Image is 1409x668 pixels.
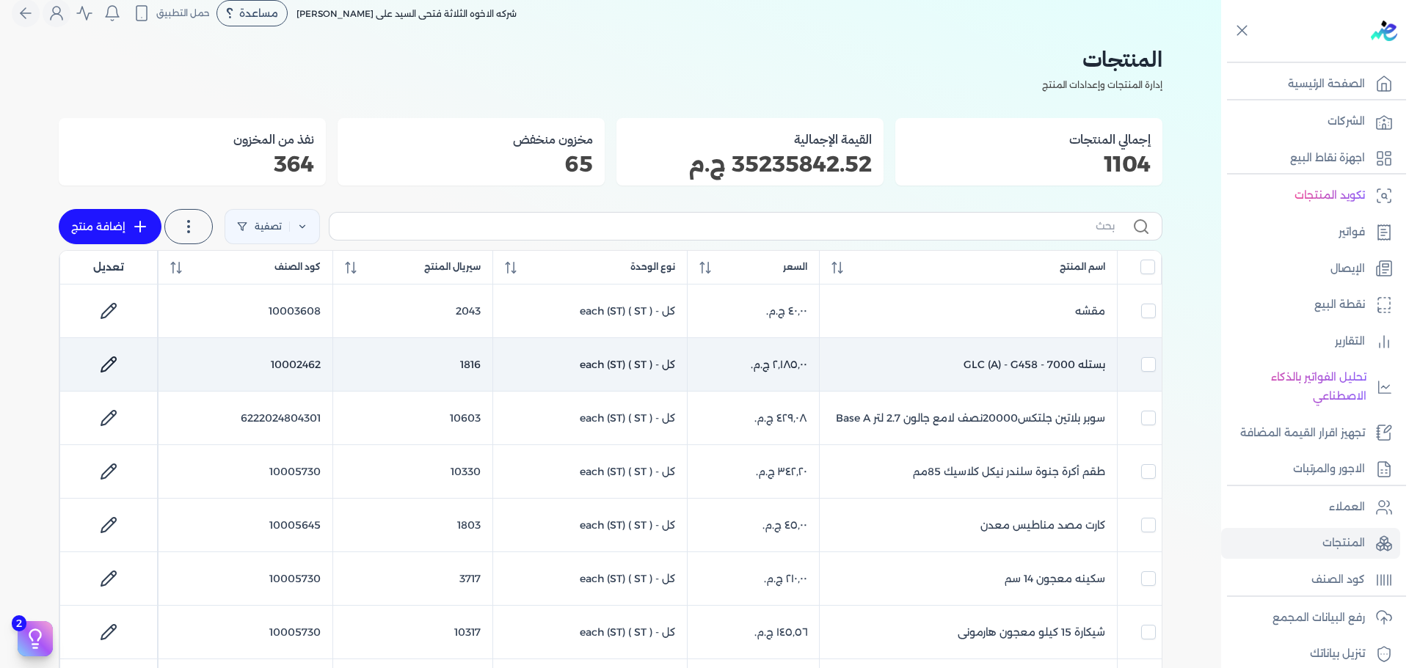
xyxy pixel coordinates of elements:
td: 10330 [333,445,493,499]
p: الاجور والمرتبات [1293,460,1365,479]
a: العملاء [1221,492,1400,523]
td: 10603 [333,392,493,445]
td: 1816 [333,338,493,392]
td: 10005730 [158,445,333,499]
button: حمل التطبيق [129,1,214,26]
h3: القيمة الإجمالية [628,130,872,149]
a: كود الصنف [1221,565,1400,595]
td: 10002462 [158,338,333,392]
td: كل - each (ST) ( ST ) [492,552,687,606]
td: شيكارة 15 كيلو معجون هارمونى [819,606,1117,659]
h3: نفذ من المخزون [70,130,314,149]
h3: مخزون منخفض [349,130,593,149]
p: 65 [349,155,593,174]
button: 2 [18,621,53,656]
td: 10003608 [158,285,333,338]
p: إدارة المنتجات وإعدادات المنتج [59,76,1162,95]
a: نقطة البيع [1221,290,1400,320]
span: سيريال المنتج [424,260,481,274]
span: اسم المنتج [1060,260,1105,274]
p: العملاء [1329,498,1365,517]
a: فواتير [1221,217,1400,248]
td: كل - each (ST) ( ST ) [492,392,687,445]
td: 6222024804301 [158,392,333,445]
td: 10005730 [158,552,333,606]
a: رفع البيانات المجمع [1221,603,1400,634]
td: ‏٤٢٩٫٠٨ ج.م.‏ [687,392,819,445]
a: التقارير [1221,326,1400,357]
p: فواتير [1339,223,1365,242]
p: الشركات [1328,112,1365,131]
span: تعديل [93,260,124,275]
td: ‏٢١٠٫٠٠ ج.م.‏ [687,552,819,606]
a: تحليل الفواتير بالذكاء الاصطناعي [1221,362,1400,411]
td: ‏٣٤٢٫٢٠ ج.م.‏ [687,445,819,499]
span: مساعدة [239,8,278,18]
td: كل - each (ST) ( ST ) [492,499,687,552]
p: نقطة البيع [1314,296,1365,315]
p: التقارير [1335,332,1365,351]
a: المنتجات [1221,528,1400,559]
p: تكويد المنتجات [1295,186,1365,205]
p: كود الصنف [1311,570,1365,590]
td: 10005730 [158,606,333,659]
a: الإيصال [1221,254,1400,285]
td: ‏٤٠٫٠٠ ج.م.‏ [687,285,819,338]
td: سوبر بلاتين جلتكس20000نصف لامع جالون 2.7 لتر Base A [819,392,1117,445]
span: نوع الوحدة [630,260,675,274]
p: الصفحة الرئيسية [1288,75,1365,94]
img: logo [1371,21,1397,41]
a: الاجور والمرتبات [1221,454,1400,485]
a: إضافة منتج [59,209,161,244]
h3: إجمالي المنتجات [907,130,1151,149]
p: المنتجات [1322,534,1365,553]
td: 1803 [333,499,493,552]
a: اجهزة نقاط البيع [1221,143,1400,174]
td: ‏٤٥٫٠٠ ج.م.‏ [687,499,819,552]
a: تجهيز اقرار القيمة المضافة [1221,418,1400,449]
span: 2 [12,615,26,631]
p: اجهزة نقاط البيع [1290,149,1365,168]
td: كل - each (ST) ( ST ) [492,338,687,392]
p: تجهيز اقرار القيمة المضافة [1240,424,1365,443]
td: كل - each (ST) ( ST ) [492,445,687,499]
td: سكينه معجون 14 سم [819,552,1117,606]
p: تنزيل بياناتك [1310,645,1365,664]
td: مقشه [819,285,1117,338]
span: شركه الاخوه الثلاثة فتحى السيد على [PERSON_NAME] [296,8,517,19]
a: تصفية [225,209,320,244]
td: بستله 7000 - GLC (A) - G458 [819,338,1117,392]
td: 10005645 [158,499,333,552]
span: السعر [783,260,807,274]
td: كارت مصد مناطيس معدن [819,499,1117,552]
td: ‏٢٬١٨٥٫٠٠ ج.م.‏ [687,338,819,392]
p: 35235842.52 ج.م [628,155,872,174]
a: تكويد المنتجات [1221,180,1400,211]
p: 364 [70,155,314,174]
span: حمل التطبيق [156,7,210,20]
a: الصفحة الرئيسية [1221,69,1400,100]
span: كود الصنف [274,260,321,274]
td: 3717 [333,552,493,606]
h2: المنتجات [59,43,1162,76]
td: 10317 [333,606,493,659]
input: بحث [341,219,1115,234]
p: الإيصال [1330,260,1365,279]
a: الشركات [1221,106,1400,137]
p: تحليل الفواتير بالذكاء الاصطناعي [1228,368,1366,405]
td: كل - each (ST) ( ST ) [492,285,687,338]
td: ‏١٤٥٫٥٦ ج.م.‏ [687,606,819,659]
td: 2043 [333,285,493,338]
p: رفع البيانات المجمع [1273,609,1365,628]
td: كل - each (ST) ( ST ) [492,606,687,659]
td: طقم أكرة جنوة سلندر نيكل كلاسيك 85مم [819,445,1117,499]
p: 1104 [907,155,1151,174]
